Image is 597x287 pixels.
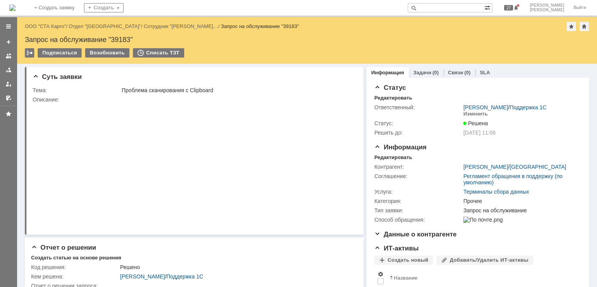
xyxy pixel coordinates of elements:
[463,207,578,213] div: Запрос на обслуживание
[463,120,488,126] span: Решена
[9,5,16,11] a: Перейти на домашнюю страницу
[144,23,218,29] a: Сотрудник "[PERSON_NAME]…
[120,273,353,280] div: /
[122,87,353,93] div: Проблема сканирования с Clipboard
[377,271,384,277] span: Настройки
[120,273,165,280] a: [PERSON_NAME]
[433,70,439,75] div: (0)
[166,273,203,280] a: Поддержка 1С
[510,164,566,170] a: [GEOGRAPHIC_DATA]
[394,275,417,281] div: Название
[463,189,529,195] a: Терминалы сбора данных
[463,198,578,204] div: Прочее
[374,164,462,170] div: Контрагент:
[374,207,462,213] div: Тип заявки:
[463,104,508,110] a: [PERSON_NAME]
[31,273,119,280] div: Кем решена:
[463,173,562,185] a: Регламент обращения в поддержку (по умолчанию)
[374,173,462,179] div: Соглашение:
[374,104,462,110] div: Ответственный:
[463,164,508,170] a: [PERSON_NAME]
[33,96,354,103] div: Описание:
[2,50,15,62] a: Заявки на командах
[374,198,462,204] div: Категория:
[374,189,462,195] div: Услуга:
[374,95,412,101] div: Редактировать
[84,3,124,12] div: Создать
[530,8,564,12] span: [PERSON_NAME]
[9,5,16,11] img: logo
[2,92,15,104] a: Мои согласования
[221,23,299,29] div: Запрос на обслуживание "39183"
[25,23,69,29] div: /
[480,70,490,75] a: SLA
[580,22,589,31] div: Сделать домашней страницей
[2,36,15,48] a: Создать заявку
[31,255,121,261] div: Создать статью на основе решения
[510,104,546,110] a: Поддержка 1С
[463,104,546,110] div: /
[25,48,34,58] div: Работа с массовостью
[69,23,144,29] div: /
[484,3,492,11] span: Расширенный поиск
[31,264,119,270] div: Код решения:
[463,111,488,117] div: Изменить
[374,129,462,136] div: Решить до:
[567,22,576,31] div: Добавить в избранное
[374,154,412,161] div: Редактировать
[374,120,462,126] div: Статус:
[120,264,353,270] div: Решено
[463,164,566,170] div: /
[2,64,15,76] a: Заявки в моей ответственности
[2,78,15,90] a: Мои заявки
[25,36,589,44] div: Запрос на обслуживание "39183"
[69,23,141,29] a: Отдел "[GEOGRAPHIC_DATA]"
[144,23,221,29] div: /
[371,70,404,75] a: Информация
[504,5,513,10] span: 27
[374,217,462,223] div: Способ обращения:
[374,231,457,238] span: Данные о контрагенте
[33,87,120,93] div: Тема:
[463,217,503,223] img: По почте.png
[463,129,496,136] span: [DATE] 11:06
[414,70,431,75] a: Задачи
[530,3,564,8] span: [PERSON_NAME]
[374,143,426,151] span: Информация
[448,70,463,75] a: Связи
[33,73,82,80] span: Суть заявки
[374,245,419,252] span: ИТ-активы
[464,70,471,75] div: (0)
[31,244,96,251] span: Отчет о решении
[25,23,66,29] a: ООО "СТА Карго"
[374,84,406,91] span: Статус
